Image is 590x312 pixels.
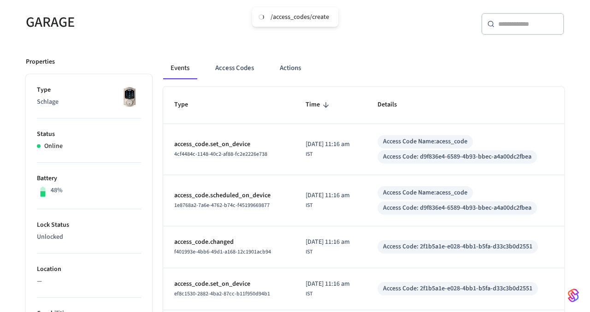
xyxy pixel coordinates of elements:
[174,237,283,247] p: access_code.changed
[306,140,350,159] div: Asia/Calcutta
[306,201,313,210] span: IST
[174,150,267,158] span: 4cf4484c-1148-40c2-af88-fc2e2226e738
[174,290,270,298] span: ef8c1530-2882-4ba2-87cc-b11f950d94b1
[174,140,283,149] p: access_code.set_on_device
[306,279,350,298] div: Asia/Calcutta
[306,150,313,159] span: IST
[37,85,141,95] p: Type
[568,288,579,303] img: SeamLogoGradient.69752ec5.svg
[37,277,141,286] p: —
[163,57,197,79] button: Events
[26,13,289,32] h5: GARAGE
[118,85,141,108] img: Schlage Sense Smart Deadbolt with Camelot Trim, Front
[37,174,141,183] p: Battery
[383,284,532,294] div: Access Code: 2f1b5a1e-e028-4bb1-b5fa-d33c3b0d2551
[378,98,409,112] span: Details
[26,57,55,67] p: Properties
[271,13,329,21] div: /access_codes/create
[383,203,531,213] div: Access Code: d9f836e4-6589-4b93-bbec-a4a00dc2fbea
[306,237,350,256] div: Asia/Calcutta
[174,279,283,289] p: access_code.set_on_device
[306,191,350,200] span: [DATE] 11:16 am
[37,265,141,274] p: Location
[174,201,270,209] span: 1e8768a2-7a6e-4762-b74c-f45199669877
[37,97,141,107] p: Schlage
[37,232,141,242] p: Unlocked
[174,98,200,112] span: Type
[37,130,141,139] p: Status
[383,137,467,147] div: Access Code Name: acess_code
[163,57,564,79] div: ant example
[306,248,313,256] span: IST
[306,237,350,247] span: [DATE] 11:16 am
[174,191,283,200] p: access_code.scheduled_on_device
[51,186,63,195] p: 48%
[306,191,350,210] div: Asia/Calcutta
[272,57,308,79] button: Actions
[306,279,350,289] span: [DATE] 11:16 am
[383,242,532,252] div: Access Code: 2f1b5a1e-e028-4bb1-b5fa-d33c3b0d2551
[174,248,271,256] span: f401993e-4bb6-49d1-a168-12c1901acb94
[383,152,531,162] div: Access Code: d9f836e4-6589-4b93-bbec-a4a00dc2fbea
[306,140,350,149] span: [DATE] 11:16 am
[383,188,467,198] div: Access Code Name: acess_code
[37,220,141,230] p: Lock Status
[306,98,332,112] span: Time
[44,141,63,151] p: Online
[306,290,313,298] span: IST
[208,57,261,79] button: Access Codes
